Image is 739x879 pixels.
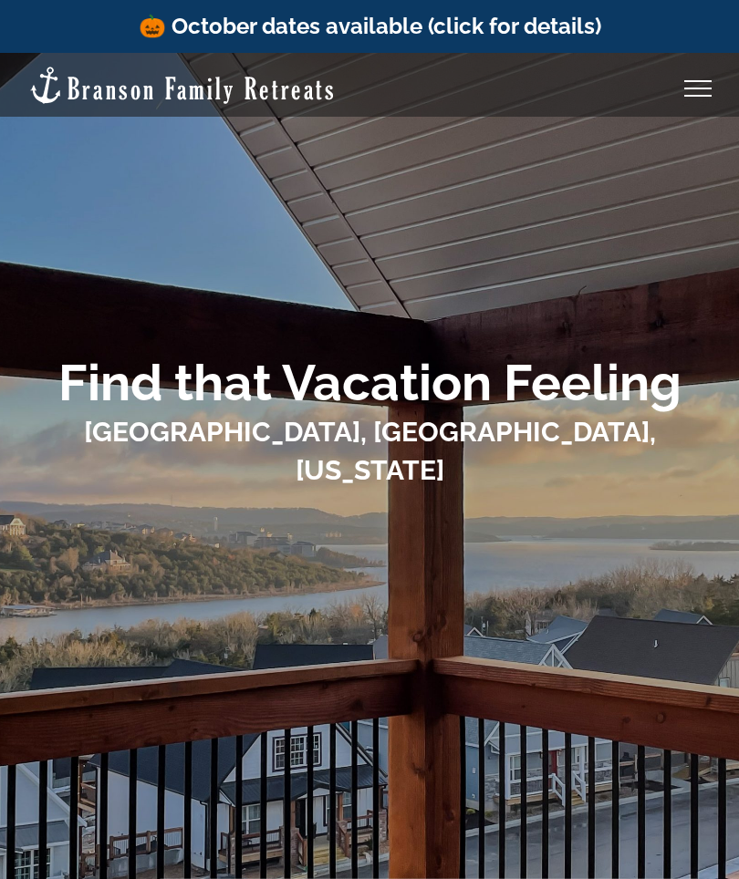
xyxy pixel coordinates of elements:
iframe: Branson Family Retreats - Opens on Book page - Availability/Property Search Widget [233,502,506,623]
b: Find that Vacation Feeling [58,353,682,412]
img: Branson Family Retreats Logo [27,65,337,106]
h1: [GEOGRAPHIC_DATA], [GEOGRAPHIC_DATA], [US_STATE] [27,413,712,490]
a: 🎃 October dates available (click for details) [139,13,601,39]
a: Toggle Menu [661,80,734,97]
